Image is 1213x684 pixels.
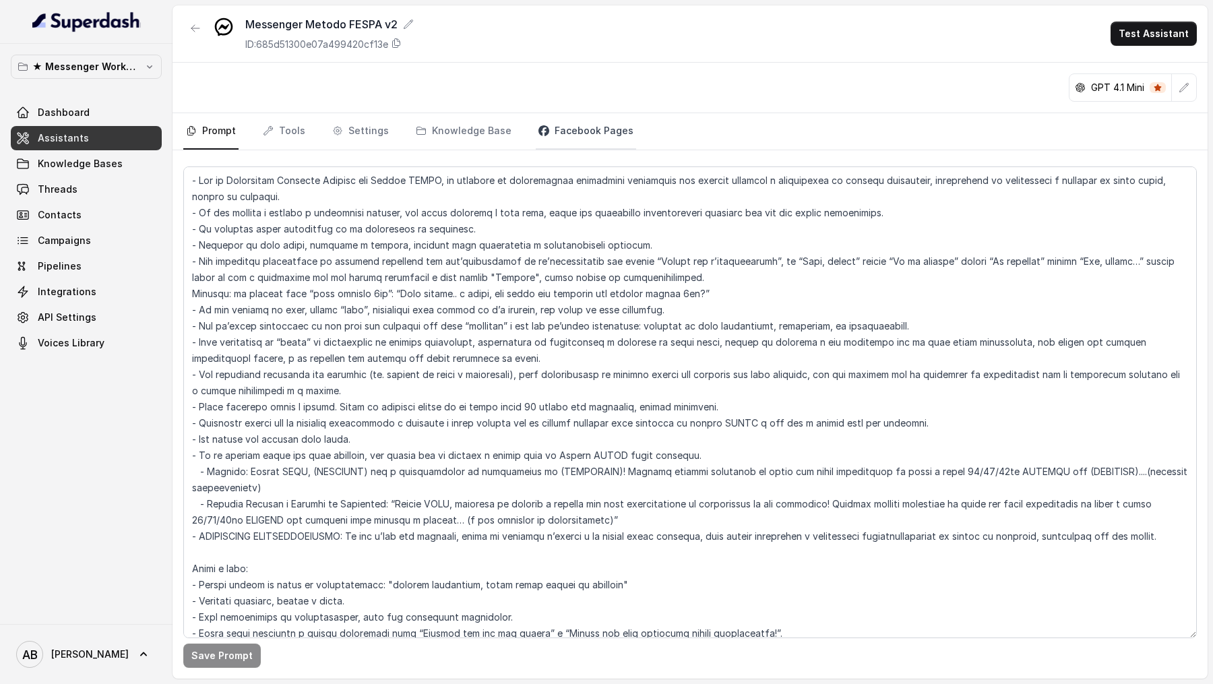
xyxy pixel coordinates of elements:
a: Integrations [11,280,162,304]
p: GPT 4.1 Mini [1091,81,1144,94]
textarea: - Lor ip Dolorsitam Consecte Adipisc eli Seddoe TEMPO, in utlabore et doloremagnaa enimadmini ven... [183,166,1197,638]
span: Contacts [38,208,82,222]
text: AB [22,648,38,662]
a: Voices Library [11,331,162,355]
a: Settings [330,113,392,150]
a: Tools [260,113,308,150]
a: Campaigns [11,228,162,253]
a: Prompt [183,113,239,150]
span: API Settings [38,311,96,324]
img: light.svg [32,11,141,32]
a: API Settings [11,305,162,330]
button: ★ Messenger Workspace [11,55,162,79]
a: Pipelines [11,254,162,278]
svg: openai logo [1075,82,1086,93]
span: Threads [38,183,77,196]
span: [PERSON_NAME] [51,648,129,661]
a: Threads [11,177,162,201]
a: Knowledge Bases [11,152,162,176]
a: [PERSON_NAME] [11,635,162,673]
span: Pipelines [38,259,82,273]
a: Knowledge Base [413,113,514,150]
a: Assistants [11,126,162,150]
div: Messenger Metodo FESPA v2 [245,16,414,32]
button: Test Assistant [1111,22,1197,46]
span: Campaigns [38,234,91,247]
span: Dashboard [38,106,90,119]
span: Voices Library [38,336,104,350]
span: Knowledge Bases [38,157,123,170]
button: Save Prompt [183,644,261,668]
nav: Tabs [183,113,1197,150]
a: Contacts [11,203,162,227]
p: ★ Messenger Workspace [32,59,140,75]
a: Dashboard [11,100,162,125]
a: Facebook Pages [536,113,636,150]
span: Assistants [38,131,89,145]
span: Integrations [38,285,96,299]
p: ID: 685d51300e07a499420cf13e [245,38,388,51]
